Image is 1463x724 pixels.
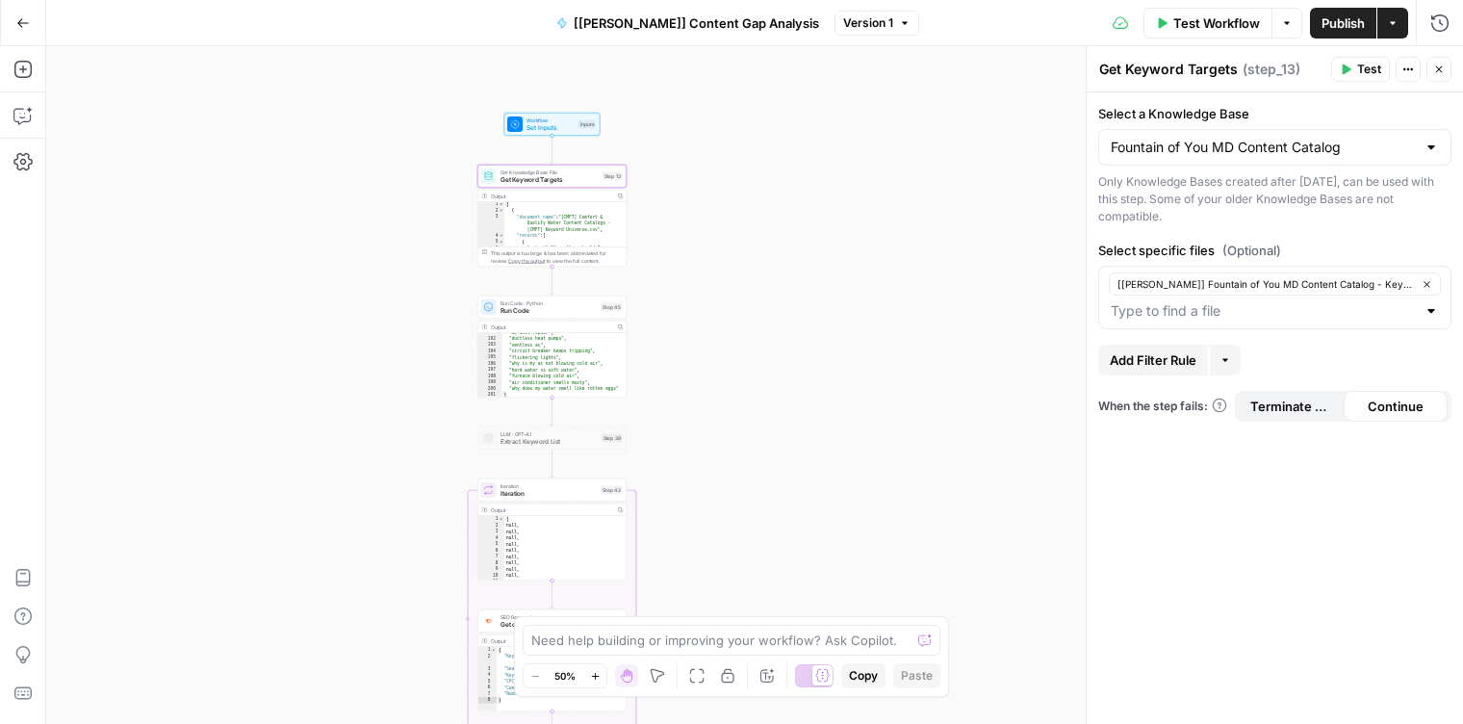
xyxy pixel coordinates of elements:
[1250,397,1332,416] span: Terminate Workflow
[601,486,623,495] div: Step 42
[578,120,597,129] div: Inputs
[499,239,504,246] span: Toggle code folding, rows 5 through 11
[478,529,505,535] div: 3
[478,367,502,374] div: 197
[1322,13,1365,33] span: Publish
[500,430,598,438] span: LLM · GPT-4.1
[478,679,498,685] div: 5
[901,667,933,685] span: Paste
[478,201,505,208] div: 1
[478,239,505,246] div: 5
[1098,241,1451,260] label: Select specific files
[478,374,502,380] div: 198
[491,647,497,654] span: Toggle code folding, rows 1 through 8
[478,379,502,386] div: 199
[1117,276,1416,292] span: [[PERSON_NAME]] Fountain of You MD Content Catalog - Keyword Universe.csv
[526,123,575,133] span: Set Inputs
[499,208,504,215] span: Toggle code folding, rows 2 through 1187
[478,654,498,666] div: 2
[1222,241,1281,260] span: (Optional)
[478,579,505,585] div: 11
[478,666,498,673] div: 3
[478,342,502,349] div: 193
[478,214,505,233] div: 3
[551,581,553,608] g: Edge from step_42 to step_37
[834,11,919,36] button: Version 1
[477,427,627,450] div: LLM · GPT-4.1Extract Keyword ListStep 39
[478,691,498,698] div: 7
[500,175,599,185] span: Get Keyword Targets
[1310,8,1376,39] button: Publish
[478,647,498,654] div: 1
[1368,397,1424,416] span: Continue
[500,620,598,630] span: Get detailed keyword metrics for prioritization
[478,573,505,580] div: 10
[478,548,505,555] div: 6
[1173,13,1260,33] span: Test Workflow
[478,361,502,368] div: 196
[477,296,627,398] div: Run Code · PythonRun CodeStep 45Output "ac unit repair", "ductless heat pumps", "ventless ac", "c...
[478,354,502,361] div: 195
[1099,60,1238,79] textarea: Get Keyword Targets
[478,208,505,215] div: 2
[1109,272,1441,296] button: [[PERSON_NAME]] Fountain of You MD Content Catalog - Keyword Universe.csv
[491,637,612,645] div: Output
[1143,8,1271,39] button: Test Workflow
[601,303,623,312] div: Step 45
[478,386,502,393] div: 200
[478,233,505,240] div: 4
[1357,61,1381,78] span: Test
[491,323,612,331] div: Output
[500,299,598,307] span: Run Code · Python
[500,489,598,499] span: Iteration
[1243,60,1300,79] span: ( step_13 )
[478,560,505,567] div: 8
[478,541,505,548] div: 5
[478,336,502,343] div: 192
[1098,398,1227,415] a: When the step fails:
[500,482,598,490] span: Iteration
[500,437,598,447] span: Extract Keyword List
[477,609,627,711] div: SEO ResearchGet detailed keyword metrics for prioritizationStep 37Output{ "Keyword":"why does my ...
[478,516,505,523] div: 1
[1110,350,1196,370] span: Add Filter Rule
[500,306,598,316] span: Run Code
[551,398,553,426] g: Edge from step_45 to step_39
[499,516,504,523] span: Toggle code folding, rows 1 through 1363
[478,554,505,560] div: 7
[526,116,575,124] span: Workflow
[478,535,505,542] div: 4
[500,613,598,621] span: SEO Research
[1098,173,1451,225] div: Only Knowledge Bases created after [DATE], can be used with this step. Some of your older Knowled...
[1098,104,1451,123] label: Select a Knowledge Base
[1239,391,1344,422] button: Terminate Workflow
[841,663,885,688] button: Copy
[554,668,576,684] span: 50%
[603,172,623,181] div: Step 13
[500,168,599,176] span: Get Knowledge Base File
[491,249,623,265] div: This output is too large & has been abbreviated for review. to view the full content.
[491,193,612,200] div: Output
[491,506,612,514] div: Output
[477,113,627,136] div: WorkflowSet InputsInputs
[1111,138,1416,157] input: Fountain of You MD Content Catalog
[477,165,627,267] div: Get Knowledge Base FileGet Keyword TargetsStep 13Output[ { "document_name":"[CMFT] Comfort & Qual...
[499,201,504,208] span: Toggle code folding, rows 1 through 1188
[893,663,940,688] button: Paste
[508,258,545,264] span: Copy the output
[478,349,502,355] div: 194
[551,267,553,295] g: Edge from step_13 to step_45
[1331,57,1390,82] button: Test
[478,685,498,691] div: 6
[478,672,498,679] div: 4
[499,233,504,240] span: Toggle code folding, rows 4 through 1186
[574,13,819,33] span: [[PERSON_NAME]] Content Gap Analysis
[551,136,553,164] g: Edge from start to step_13
[478,523,505,530] div: 2
[478,246,505,277] div: 6
[602,434,623,443] div: Step 39
[478,566,505,573] div: 9
[484,617,494,626] img: v3j4otw2j2lxnxfkcl44e66h4fup
[849,667,878,685] span: Copy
